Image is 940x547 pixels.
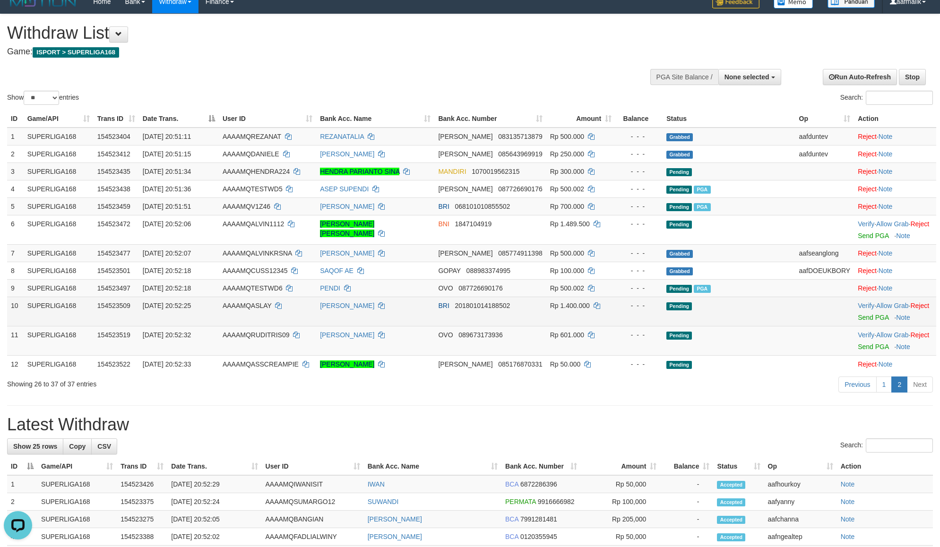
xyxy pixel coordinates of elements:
[841,533,855,540] a: Note
[7,215,24,244] td: 6
[143,249,191,257] span: [DATE] 20:52:07
[854,128,936,145] td: ·
[7,262,24,279] td: 8
[505,515,518,523] span: BCA
[694,186,710,194] span: Marked by aafmalik
[663,110,795,128] th: Status
[840,438,933,453] label: Search:
[660,475,713,493] td: -
[879,284,893,292] a: Note
[858,185,877,193] a: Reject
[879,360,893,368] a: Note
[619,301,659,310] div: - - -
[7,162,24,180] td: 3
[498,185,542,193] span: Copy 087726690176 to clipboard
[840,91,933,105] label: Search:
[167,475,261,493] td: [DATE] 20:52:29
[505,498,536,505] span: PERMATA
[143,168,191,175] span: [DATE] 20:51:34
[368,498,399,505] a: SUWANDI
[223,331,290,339] span: AAAAMQRUDITRIS09
[879,267,893,274] a: Note
[24,215,94,244] td: SUPERLIGA168
[7,244,24,262] td: 7
[666,203,692,211] span: Pending
[368,515,422,523] a: [PERSON_NAME]
[666,332,692,340] span: Pending
[619,283,659,293] div: - - -
[91,438,117,454] a: CSV
[7,297,24,326] td: 10
[143,331,191,339] span: [DATE] 20:52:32
[438,150,492,158] span: [PERSON_NAME]
[97,360,130,368] span: 154523522
[858,232,888,239] a: Send PGA
[550,203,584,210] span: Rp 700.000
[666,267,693,275] span: Grabbed
[7,197,24,215] td: 5
[368,480,385,488] a: IWAN
[320,168,399,175] a: HENDRA PARIANTO SINA
[858,331,874,339] a: Verify
[660,528,713,546] td: -
[619,132,659,141] div: - - -
[896,343,910,350] a: Note
[24,279,94,297] td: SUPERLIGA168
[896,232,910,239] a: Note
[876,220,910,228] span: ·
[24,326,94,355] td: SUPERLIGA168
[24,91,59,105] select: Showentries
[879,203,893,210] a: Note
[764,458,837,475] th: Op: activate to sort column ascending
[223,267,288,274] span: AAAAMQCUSS12345
[472,168,519,175] span: Copy 1070019562315 to clipboard
[876,220,908,228] a: Allow Grab
[550,249,584,257] span: Rp 500.000
[505,480,518,488] span: BCA
[24,180,94,197] td: SUPERLIGA168
[858,220,874,228] a: Verify
[24,355,94,373] td: SUPERLIGA168
[666,221,692,229] span: Pending
[896,314,910,321] a: Note
[223,133,281,140] span: AAAAMQREZANAT
[97,133,130,140] span: 154523404
[438,133,492,140] span: [PERSON_NAME]
[438,302,449,309] span: BRI
[764,511,837,528] td: aafchanna
[764,493,837,511] td: aafyanny
[37,475,117,493] td: SUPERLIGA168
[854,145,936,162] td: ·
[167,511,261,528] td: [DATE] 20:52:05
[520,533,557,540] span: Copy 0120355945 to clipboard
[619,184,659,194] div: - - -
[858,249,877,257] a: Reject
[7,110,24,128] th: ID
[795,244,854,262] td: aafseanglong
[907,376,933,393] a: Next
[143,302,191,309] span: [DATE] 20:52:25
[320,150,374,158] a: [PERSON_NAME]
[37,458,117,475] th: Game/API: activate to sort column ascending
[879,249,893,257] a: Note
[854,180,936,197] td: ·
[550,185,584,193] span: Rp 500.002
[717,481,745,489] span: Accepted
[37,511,117,528] td: SUPERLIGA168
[660,458,713,475] th: Balance: activate to sort column ascending
[24,262,94,279] td: SUPERLIGA168
[458,331,502,339] span: Copy 089673173936 to clipboard
[854,279,936,297] td: ·
[795,145,854,162] td: aafduntev
[458,284,502,292] span: Copy 087726690176 to clipboard
[117,511,167,528] td: 154523275
[455,302,510,309] span: Copy 201801014188502 to clipboard
[498,150,542,158] span: Copy 085643969919 to clipboard
[7,458,37,475] th: ID: activate to sort column descending
[838,376,876,393] a: Previous
[910,220,929,228] a: Reject
[223,203,270,210] span: AAAAMQV1Z46
[795,262,854,279] td: aafDOEUKBORY
[581,528,660,546] td: Rp 50,000
[455,203,510,210] span: Copy 068101010855502 to clipboard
